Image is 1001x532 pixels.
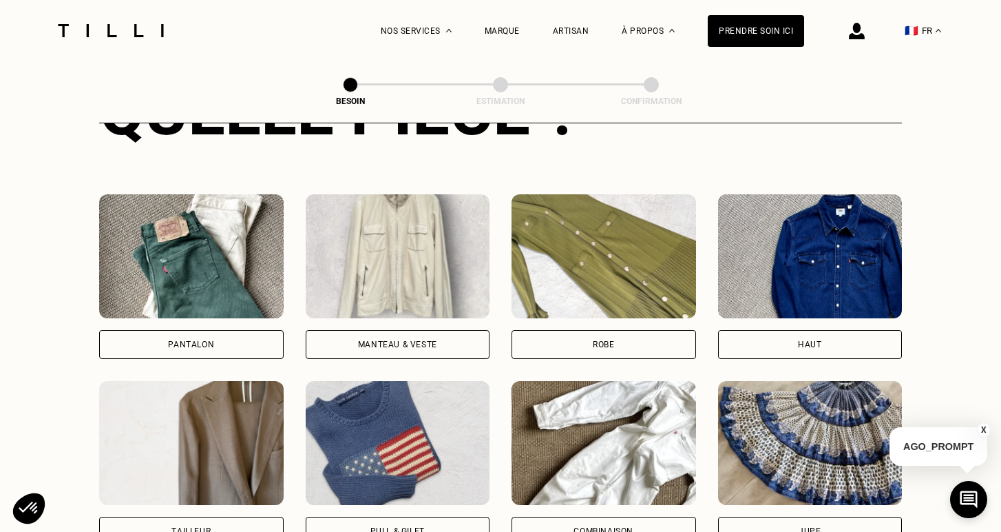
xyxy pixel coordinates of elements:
a: Marque [485,26,520,36]
p: AGO_PROMPT [889,427,987,466]
img: Tilli retouche votre Jupe [718,381,903,505]
img: Logo du service de couturière Tilli [53,24,169,37]
div: Robe [593,340,614,349]
img: icône connexion [849,23,865,39]
div: Besoin [282,96,419,106]
img: menu déroulant [936,29,941,32]
div: Manteau & Veste [358,340,437,349]
img: Tilli retouche votre Manteau & Veste [306,194,490,318]
img: Tilli retouche votre Pull & gilet [306,381,490,505]
img: Tilli retouche votre Haut [718,194,903,318]
img: Tilli retouche votre Tailleur [99,381,284,505]
a: Prendre soin ici [708,15,804,47]
span: 🇫🇷 [905,24,918,37]
button: X [977,422,991,438]
a: Artisan [553,26,589,36]
div: Pantalon [168,340,214,349]
img: Tilli retouche votre Robe [512,194,696,318]
img: Menu déroulant [446,29,452,32]
div: Confirmation [582,96,720,106]
img: Tilli retouche votre Combinaison [512,381,696,505]
div: Haut [798,340,821,349]
img: Tilli retouche votre Pantalon [99,194,284,318]
img: Menu déroulant à propos [669,29,675,32]
div: Estimation [432,96,569,106]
